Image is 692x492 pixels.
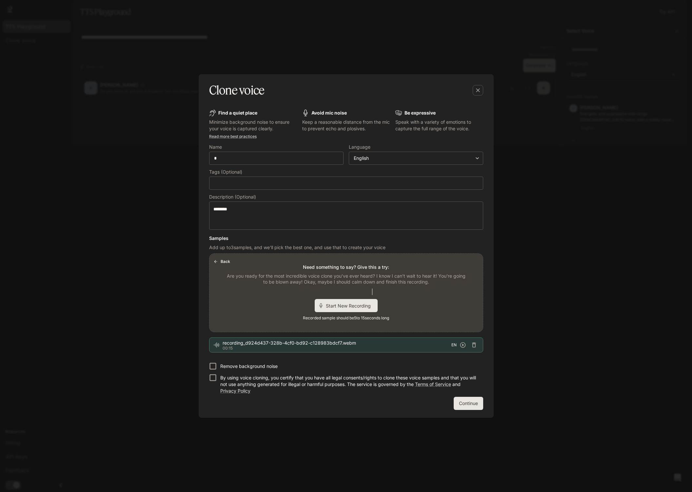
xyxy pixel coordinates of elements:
[326,302,375,309] span: Start New Recording
[212,256,233,267] button: Back
[209,82,265,98] h5: Clone voice
[220,374,478,394] p: By using voice cloning, you certify that you have all legal consents/rights to clone these voice ...
[218,110,257,116] b: Find a quiet place
[209,235,483,242] h6: Samples
[302,119,390,132] p: Keep a reasonable distance from the mic to prevent echo and plosives.
[395,119,483,132] p: Speak with a variety of emotions to capture the full range of the voice.
[354,155,472,161] div: English
[349,155,483,161] div: English
[451,342,457,348] span: EN
[303,264,389,270] p: Need something to say? Give this a try:
[311,110,347,116] b: Avoid mic noise
[220,363,278,370] p: Remove background noise
[209,170,242,174] p: Tags (Optional)
[225,273,467,285] p: Are you ready for the most incredible voice clone you've ever heard? I know I can't wait to hear ...
[454,397,483,410] button: Continue
[209,119,297,132] p: Minimize background noise to ensure your voice is captured clearly.
[209,195,256,199] p: Description (Optional)
[209,244,483,251] p: Add up to 3 samples, and we'll pick the best one, and use that to create your voice
[209,134,257,139] a: Read more best practices
[220,388,250,394] a: Privacy Policy
[349,145,370,149] p: Language
[223,346,451,350] p: 00:15
[315,299,378,312] div: Start New Recording
[303,315,389,321] span: Recorded sample should be 5 to 15 seconds long
[415,381,451,387] a: Terms of Service
[405,110,436,116] b: Be expressive
[209,145,222,149] p: Name
[223,340,451,346] span: recording_d924d437-328b-4cf0-bd92-c128983bdcf7.webm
